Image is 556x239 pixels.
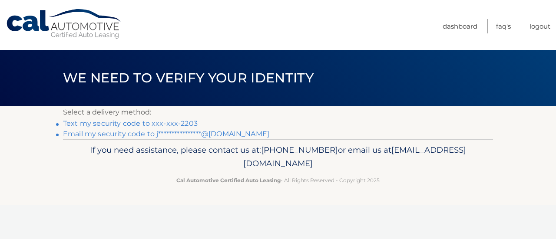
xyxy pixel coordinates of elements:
[6,9,123,39] a: Cal Automotive
[69,143,487,171] p: If you need assistance, please contact us at: or email us at
[443,19,477,33] a: Dashboard
[496,19,511,33] a: FAQ's
[530,19,550,33] a: Logout
[261,145,338,155] span: [PHONE_NUMBER]
[63,119,198,128] a: Text my security code to xxx-xxx-2203
[63,106,493,118] p: Select a delivery method:
[69,176,487,185] p: - All Rights Reserved - Copyright 2025
[176,177,281,183] strong: Cal Automotive Certified Auto Leasing
[63,70,314,86] span: We need to verify your identity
